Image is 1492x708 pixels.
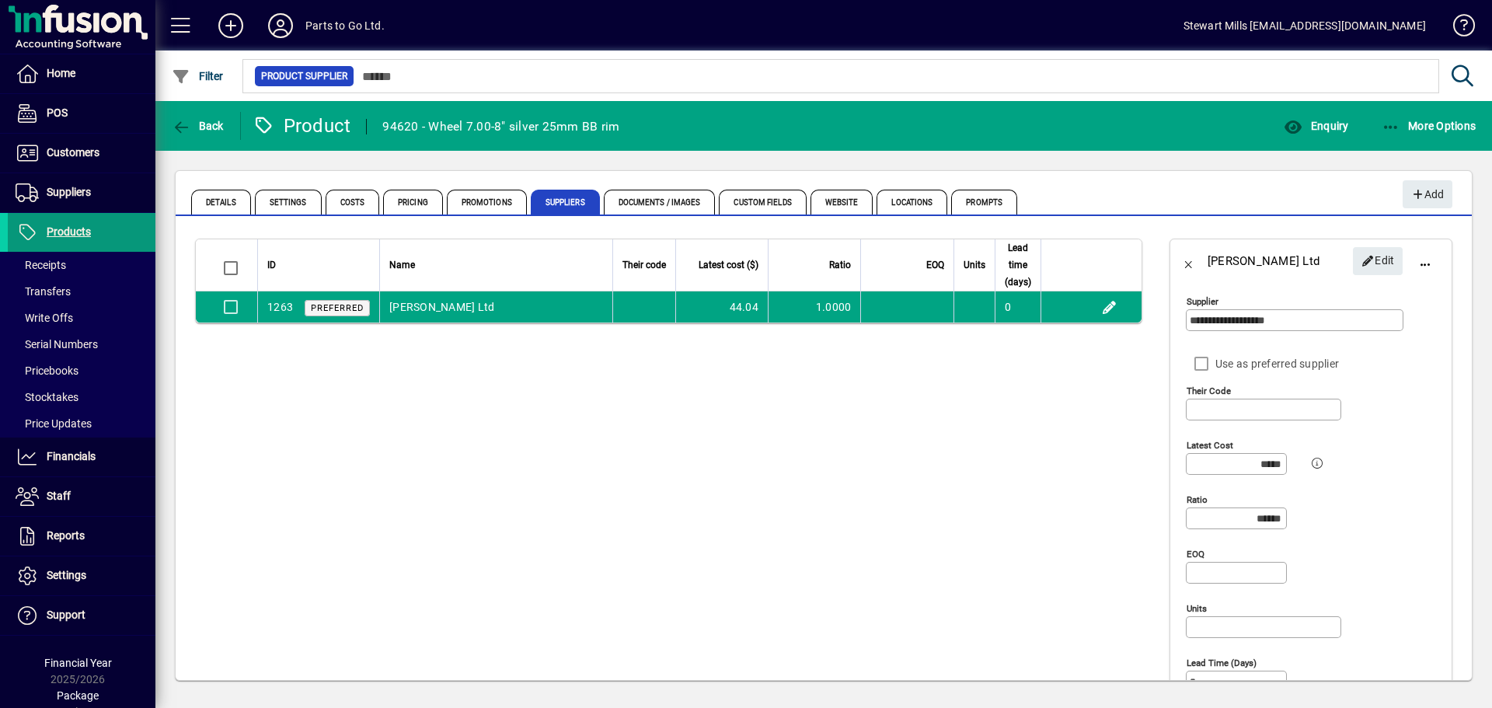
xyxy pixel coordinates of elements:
span: Details [191,190,251,214]
a: Pricebooks [8,357,155,384]
mat-label: EOQ [1187,549,1204,560]
span: Their code [622,256,666,274]
span: Serial Numbers [16,338,98,351]
div: Stewart Mills [EMAIL_ADDRESS][DOMAIN_NAME] [1183,13,1426,38]
a: Write Offs [8,305,155,331]
button: Back [168,112,228,140]
a: Stocktakes [8,384,155,410]
a: Reports [8,517,155,556]
mat-label: Latest cost [1187,440,1233,451]
span: Financials [47,450,96,462]
button: Add [1403,180,1452,208]
span: More Options [1382,120,1476,132]
span: Stocktakes [16,391,78,403]
span: POS [47,106,68,119]
button: Profile [256,12,305,40]
span: Price Updates [16,417,92,430]
span: ID [267,256,276,274]
span: Settings [47,569,86,581]
button: More options [1407,242,1444,280]
a: Suppliers [8,173,155,212]
div: Parts to Go Ltd. [305,13,385,38]
td: 0 [995,291,1041,323]
mat-label: Their code [1187,385,1231,396]
mat-label: Units [1187,603,1207,614]
td: [PERSON_NAME] Ltd [379,291,612,323]
span: Customers [47,146,99,159]
span: Settings [255,190,322,214]
a: Serial Numbers [8,331,155,357]
a: Home [8,54,155,93]
app-page-header-button: Back [155,112,241,140]
span: Prompts [951,190,1017,214]
span: Edit [1361,248,1395,274]
span: Documents / Images [604,190,716,214]
span: Products [47,225,91,238]
span: Back [172,120,224,132]
span: Staff [47,490,71,502]
span: Support [47,609,85,621]
a: Settings [8,556,155,595]
button: Add [206,12,256,40]
span: Website [810,190,873,214]
span: Product Supplier [261,68,347,84]
a: Support [8,596,155,635]
a: Financials [8,438,155,476]
span: EOQ [926,256,944,274]
span: Name [389,256,415,274]
span: Package [57,689,99,702]
span: Transfers [16,285,71,298]
span: Reports [47,529,85,542]
a: Knowledge Base [1441,3,1473,54]
span: Preferred [311,303,364,313]
span: Pricebooks [16,364,78,377]
a: Receipts [8,252,155,278]
span: Write Offs [16,312,73,324]
span: Enquiry [1284,120,1348,132]
a: Customers [8,134,155,173]
span: Home [47,67,75,79]
span: Costs [326,190,380,214]
span: Ratio [829,256,851,274]
span: Units [964,256,985,274]
div: [PERSON_NAME] Ltd [1208,249,1319,274]
td: 1.0000 [768,291,861,323]
mat-label: Lead time (days) [1187,657,1257,668]
span: Promotions [447,190,527,214]
a: POS [8,94,155,133]
button: More Options [1378,112,1480,140]
div: 1263 [267,299,293,316]
button: Filter [168,62,228,90]
a: Transfers [8,278,155,305]
button: Edit [1353,247,1403,275]
span: Custom Fields [719,190,806,214]
a: Staff [8,477,155,516]
span: Suppliers [531,190,600,214]
span: Receipts [16,259,66,271]
span: Locations [877,190,947,214]
span: Add [1410,182,1444,208]
div: Product [253,113,351,138]
button: Enquiry [1280,112,1352,140]
span: Filter [172,70,224,82]
span: Suppliers [47,186,91,198]
span: Lead time (days) [1005,239,1031,291]
button: Back [1170,242,1208,280]
span: Financial Year [44,657,112,669]
td: 44.04 [675,291,768,323]
div: 94620 - Wheel 7.00-8" silver 25mm BB rim [382,114,619,139]
mat-label: Supplier [1187,296,1218,307]
span: Latest cost ($) [699,256,758,274]
a: Price Updates [8,410,155,437]
button: Edit [1097,295,1122,319]
span: Pricing [383,190,443,214]
mat-label: Ratio [1187,494,1208,505]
